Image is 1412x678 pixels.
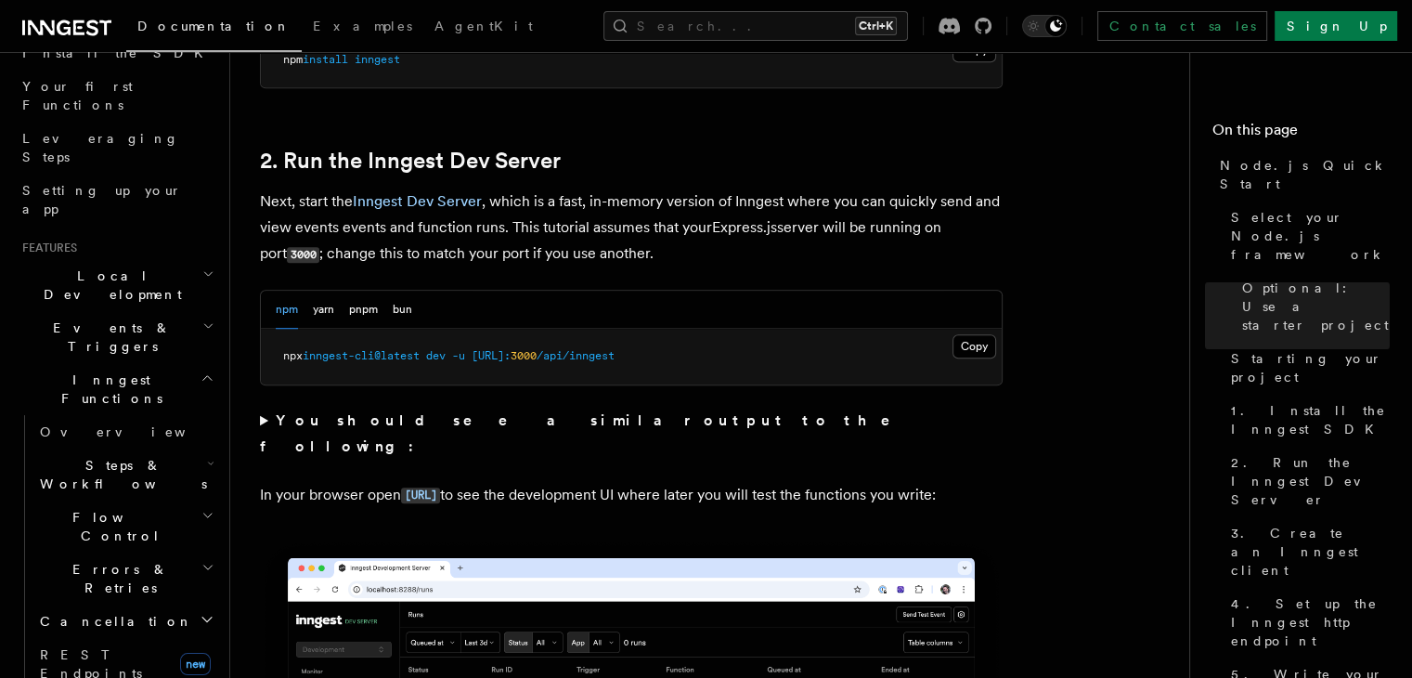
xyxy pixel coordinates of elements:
a: Contact sales [1097,11,1267,41]
span: Leveraging Steps [22,131,179,164]
span: Your first Functions [22,79,133,112]
kbd: Ctrl+K [855,17,897,35]
a: Setting up your app [15,174,218,226]
span: 1. Install the Inngest SDK [1231,401,1390,438]
span: Optional: Use a starter project [1242,279,1390,334]
span: Errors & Retries [32,560,201,597]
span: Cancellation [32,612,193,631]
a: 1. Install the Inngest SDK [1224,394,1390,446]
a: Leveraging Steps [15,122,218,174]
span: inngest-cli@latest [303,349,420,362]
a: 2. Run the Inngest Dev Server [260,148,561,174]
span: 3000 [511,349,537,362]
button: npm [276,291,298,329]
button: bun [393,291,412,329]
a: Node.js Quick Start [1212,149,1390,201]
a: Examples [302,6,423,50]
h4: On this page [1212,119,1390,149]
button: Steps & Workflows [32,449,218,501]
span: Node.js Quick Start [1220,156,1390,193]
a: 4. Set up the Inngest http endpoint [1224,587,1390,658]
span: inngest [355,53,400,66]
a: 2. Run the Inngest Dev Server [1224,446,1390,516]
a: Optional: Use a starter project [1235,271,1390,342]
span: npm [283,53,303,66]
a: Your first Functions [15,70,218,122]
span: Flow Control [32,508,201,545]
span: Examples [313,19,412,33]
a: AgentKit [423,6,544,50]
a: Install the SDK [15,36,218,70]
p: In your browser open to see the development UI where later you will test the functions you write: [260,482,1003,509]
span: /api/inngest [537,349,615,362]
code: 3000 [287,247,319,263]
button: Flow Control [32,501,218,553]
p: Next, start the , which is a fast, in-memory version of Inngest where you can quickly send and vi... [260,189,1003,267]
button: Events & Triggers [15,311,218,363]
span: -u [452,349,465,362]
span: install [303,53,348,66]
button: Errors & Retries [32,553,218,605]
a: Overview [32,415,218,449]
button: Inngest Functions [15,363,218,415]
button: yarn [313,291,334,329]
span: Features [15,241,77,255]
span: [URL]: [472,349,511,362]
a: Select your Node.js framework [1224,201,1390,271]
button: Cancellation [32,605,218,638]
a: Inngest Dev Server [353,192,482,210]
span: Inngest Functions [15,371,201,408]
span: 2. Run the Inngest Dev Server [1231,453,1390,509]
button: pnpm [349,291,378,329]
span: Starting your project [1231,349,1390,386]
a: Starting your project [1224,342,1390,394]
button: Toggle dark mode [1022,15,1067,37]
a: 3. Create an Inngest client [1224,516,1390,587]
span: Overview [40,424,231,439]
button: Local Development [15,259,218,311]
a: Sign Up [1275,11,1397,41]
span: 4. Set up the Inngest http endpoint [1231,594,1390,650]
strong: You should see a similar output to the following: [260,411,916,455]
span: dev [426,349,446,362]
span: new [180,653,211,675]
span: Select your Node.js framework [1231,208,1390,264]
span: Setting up your app [22,183,182,216]
span: Local Development [15,267,202,304]
a: [URL] [401,486,440,503]
span: npx [283,349,303,362]
span: 3. Create an Inngest client [1231,524,1390,580]
span: Steps & Workflows [32,456,207,493]
summary: You should see a similar output to the following: [260,408,1003,460]
span: Install the SDK [22,46,214,60]
span: Documentation [137,19,291,33]
code: [URL] [401,488,440,503]
span: Events & Triggers [15,319,202,356]
button: Search...Ctrl+K [603,11,908,41]
a: Documentation [126,6,302,52]
span: AgentKit [434,19,533,33]
button: Copy [952,334,996,359]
